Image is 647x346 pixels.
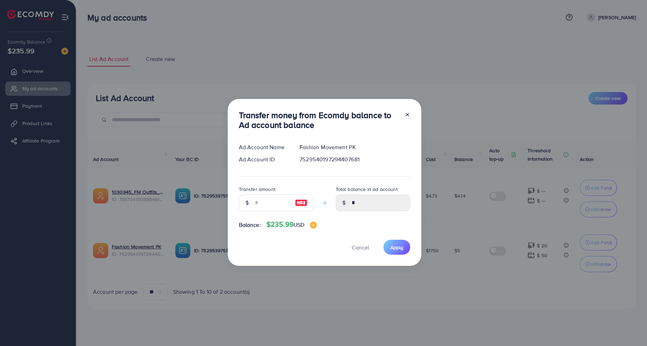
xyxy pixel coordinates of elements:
[239,221,261,229] span: Balance:
[266,220,317,229] h4: $235.99
[343,240,378,255] button: Cancel
[383,240,410,255] button: Apply
[294,143,415,151] div: Fashion Movement PK
[233,155,294,163] div: Ad Account ID
[233,143,294,151] div: Ad Account Name
[617,315,642,341] iframe: Chat
[294,155,415,163] div: 7529540197294407681
[336,186,398,193] label: Total balance in ad account
[295,199,307,207] img: image
[310,222,317,229] img: image
[390,244,403,251] span: Apply
[352,244,369,251] span: Cancel
[239,110,399,130] h3: Transfer money from Ecomdy balance to Ad account balance
[239,186,275,193] label: Transfer amount
[294,221,304,229] span: USD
